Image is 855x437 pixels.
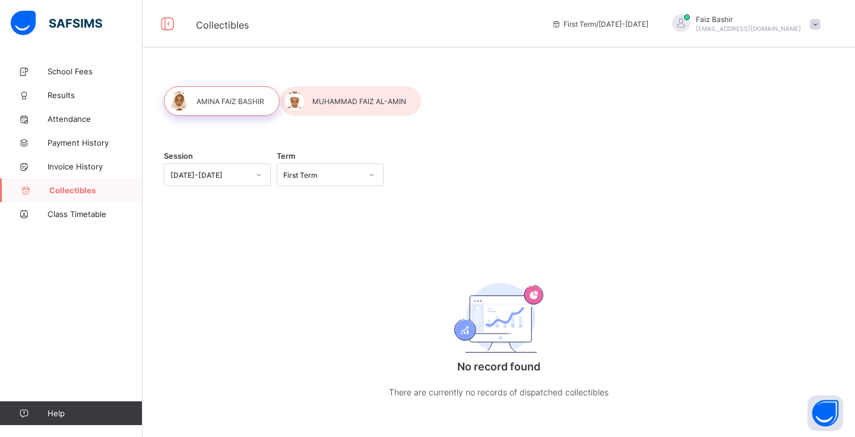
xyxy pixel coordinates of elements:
[196,19,249,31] span: Collectibles
[807,395,843,431] button: Open asap
[47,90,142,100] span: Results
[47,209,142,219] span: Class Timetable
[47,67,142,76] span: School Fees
[11,11,102,36] img: safsims
[380,385,617,400] p: There are currently no records of dispatched collectibles
[696,15,801,24] span: Faiz Bashir
[47,162,142,171] span: Invoice History
[47,408,142,418] span: Help
[47,138,142,147] span: Payment History
[380,250,617,423] div: No record found
[660,14,826,34] div: FaizBashir
[49,186,142,195] span: Collectibles
[283,171,362,180] div: First Term
[552,20,648,29] span: session/term information
[47,114,142,124] span: Attendance
[454,283,543,353] img: academics.830fd61bc8807c8ddf7a6434d507d981.svg
[164,152,193,161] span: Session
[380,360,617,373] p: No record found
[170,171,249,180] div: [DATE]-[DATE]
[696,25,801,32] span: [EMAIL_ADDRESS][DOMAIN_NAME]
[277,152,295,161] span: Term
